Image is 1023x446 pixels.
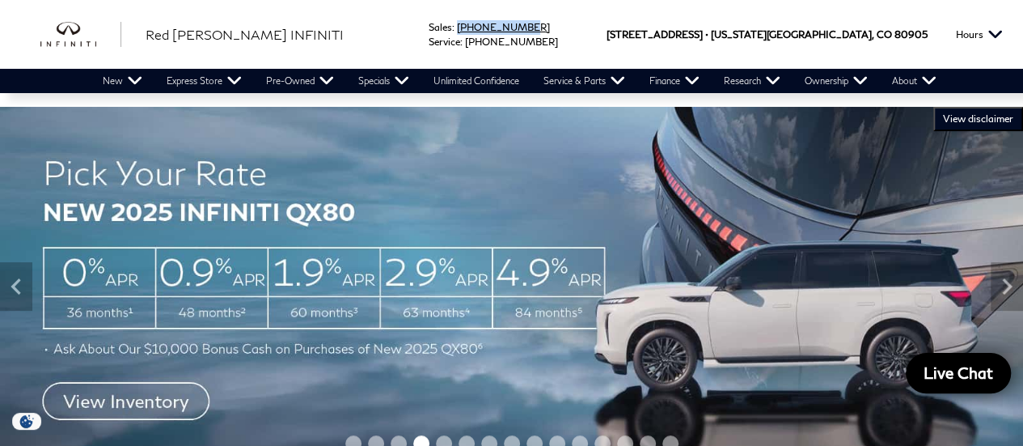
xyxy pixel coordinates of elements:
[991,262,1023,311] div: Next
[607,28,928,40] a: [STREET_ADDRESS] • [US_STATE][GEOGRAPHIC_DATA], CO 80905
[915,363,1001,383] span: Live Chat
[421,69,531,93] a: Unlimited Confidence
[8,413,45,430] section: Click to Open Cookie Consent Modal
[793,69,880,93] a: Ownership
[457,21,550,33] a: [PHONE_NUMBER]
[8,413,45,430] img: Opt-Out Icon
[346,69,421,93] a: Specials
[880,69,949,93] a: About
[254,69,346,93] a: Pre-Owned
[712,69,793,93] a: Research
[429,36,460,48] span: Service
[146,25,344,45] a: Red [PERSON_NAME] INFINITI
[146,27,344,42] span: Red [PERSON_NAME] INFINITI
[40,22,121,48] img: INFINITI
[637,69,712,93] a: Finance
[429,21,452,33] span: Sales
[943,113,1013,125] span: VIEW DISCLAIMER
[40,22,121,48] a: infiniti
[154,69,254,93] a: Express Store
[91,69,949,93] nav: Main Navigation
[906,353,1011,393] a: Live Chat
[452,21,454,33] span: :
[91,69,154,93] a: New
[531,69,637,93] a: Service & Parts
[460,36,463,48] span: :
[465,36,558,48] a: [PHONE_NUMBER]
